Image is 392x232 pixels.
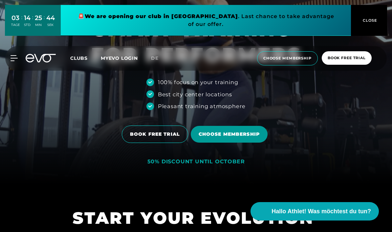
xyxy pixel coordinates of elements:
span: choose membership [263,56,312,61]
div: 14 [24,13,31,23]
a: MYEVO LOGIN [101,55,138,61]
button: Hallo Athlet! Was möchtest du tun? [250,202,379,220]
a: book free trial [320,51,374,65]
span: Clubs [70,55,88,61]
div: SEK [46,23,55,27]
span: de [151,55,159,61]
div: 03 [11,13,20,23]
a: de [151,55,166,62]
div: MIN [35,23,42,27]
a: choose membership [255,51,320,65]
div: Pleasant training atmosphere [158,102,246,110]
div: : [44,14,45,31]
div: 50% DISCOUNT UNTIL OCTOBER [147,158,245,165]
span: Hallo Athlet! Was möchtest du tun? [272,207,371,216]
button: CLOSE [351,5,387,36]
div: 44 [46,13,55,23]
div: : [32,14,33,31]
a: Choose membership [191,121,270,148]
div: STD [24,23,31,27]
div: Best city center locations [158,90,232,98]
span: CLOSE [361,17,377,23]
span: Choose membership [199,131,260,138]
div: TAGE [11,23,20,27]
span: book free trial [328,55,366,61]
a: BOOK FREE TRIAL [122,121,191,148]
div: : [21,14,22,31]
a: Clubs [70,55,101,61]
div: 100% focus on your training [158,78,238,86]
span: BOOK FREE TRIAL [130,131,180,138]
div: 25 [35,13,42,23]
